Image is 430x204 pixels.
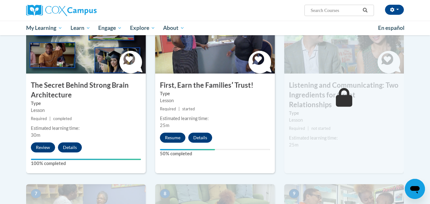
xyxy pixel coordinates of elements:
button: Search [360,7,370,14]
span: started [182,107,195,111]
a: Engage [94,21,126,35]
span: not started [311,126,331,131]
iframe: Button to launch messaging window, conversation in progress [405,179,425,199]
span: Required [160,107,176,111]
div: Estimated learning time: [289,135,399,141]
label: Type [31,100,141,107]
a: My Learning [22,21,66,35]
a: En español [374,21,409,35]
span: | [49,116,51,121]
span: En español [378,25,405,31]
span: Learn [71,24,90,32]
button: Account Settings [385,5,404,15]
div: Main menu [17,21,413,35]
div: Lesson [289,117,399,124]
button: Details [188,133,212,143]
span: Explore [130,24,155,32]
span: Required [289,126,305,131]
span: 7 [31,189,41,198]
button: Resume [160,133,185,143]
div: Lesson [31,107,141,114]
button: Review [31,142,55,152]
img: Cox Campus [26,5,97,16]
label: 50% completed [160,150,270,157]
div: Lesson [160,97,270,104]
span: 9 [289,189,299,198]
span: 8 [160,189,170,198]
a: Cox Campus [26,5,146,16]
div: Your progress [31,159,141,160]
span: | [308,126,309,131]
span: Required [31,116,47,121]
a: Explore [126,21,159,35]
label: Type [289,110,399,117]
span: Engage [98,24,122,32]
span: completed [53,116,72,121]
label: 100% completed [31,160,141,167]
span: My Learning [26,24,62,32]
a: Learn [66,21,94,35]
input: Search Courses [310,7,360,14]
span: 30m [31,132,40,138]
span: 25m [289,142,298,147]
img: Course Image [26,11,146,74]
h3: The Secret Behind Strong Brain Architecture [26,80,146,100]
div: Estimated learning time: [160,115,270,122]
h3: First, Earn the Familiesʹ Trust! [155,80,275,90]
button: Details [58,142,82,152]
span: About [163,24,184,32]
img: Course Image [284,11,404,74]
label: Type [160,90,270,97]
img: Course Image [155,11,275,74]
span: | [178,107,180,111]
div: Estimated learning time: [31,125,141,132]
h3: Listening and Communicating: Two Ingredients for Great Relationships [284,80,404,109]
div: Your progress [160,149,215,150]
a: About [159,21,189,35]
span: 25m [160,123,169,128]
